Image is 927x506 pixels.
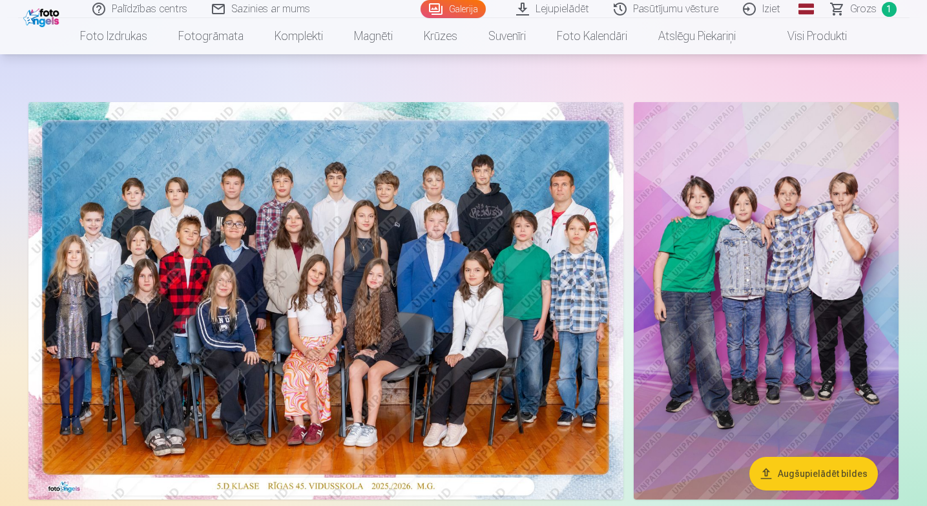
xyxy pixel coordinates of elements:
a: Fotogrāmata [163,18,259,54]
span: 1 [882,2,897,17]
a: Foto kalendāri [541,18,643,54]
button: Augšupielādēt bildes [749,457,878,490]
a: Foto izdrukas [65,18,163,54]
a: Komplekti [259,18,339,54]
a: Krūzes [408,18,473,54]
a: Visi produkti [751,18,862,54]
a: Magnēti [339,18,408,54]
img: /fa1 [23,5,63,27]
a: Atslēgu piekariņi [643,18,751,54]
a: Suvenīri [473,18,541,54]
span: Grozs [850,1,877,17]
